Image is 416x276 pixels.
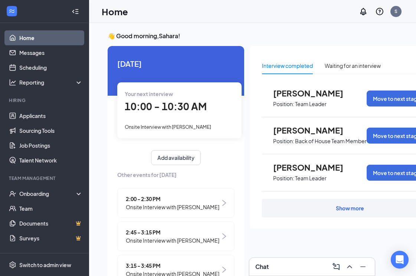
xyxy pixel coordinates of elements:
a: SurveysCrown [19,231,83,246]
button: ComposeMessage [330,261,342,273]
span: [PERSON_NAME] [273,125,355,135]
span: 2:00 - 2:30 PM [126,195,219,203]
span: 10:00 - 10:30 AM [125,100,207,112]
a: Job Postings [19,138,83,153]
span: [PERSON_NAME] [273,162,355,172]
div: Open Intercom Messenger [391,251,409,269]
svg: QuestionInfo [375,7,384,16]
span: 2:45 - 3:15 PM [126,228,219,236]
a: Applicants [19,108,83,123]
span: Onsite Interview with [PERSON_NAME] [125,124,211,130]
span: [PERSON_NAME] [273,88,355,98]
a: Team [19,201,83,216]
h3: Chat [255,263,269,271]
p: Team Leader [295,175,327,182]
h1: Home [102,5,128,18]
svg: ChevronUp [345,262,354,271]
p: Team Leader [295,101,327,108]
div: Show more [336,204,364,212]
a: Home [19,30,83,45]
svg: Notifications [359,7,368,16]
button: Minimize [357,261,369,273]
span: 3:15 - 3:45 PM [126,262,219,270]
span: Onsite Interview with [PERSON_NAME] [126,236,219,244]
p: Position: [273,101,294,108]
p: Position: [273,138,294,145]
button: Add availability [151,150,201,165]
span: [DATE] [117,58,235,69]
div: Onboarding [19,190,76,197]
svg: WorkstreamLogo [8,7,16,15]
a: Talent Network [19,153,83,168]
a: Scheduling [19,60,83,75]
button: ChevronUp [344,261,356,273]
div: Reporting [19,79,83,86]
span: Onsite Interview with [PERSON_NAME] [126,203,219,211]
div: Switch to admin view [19,261,71,269]
div: S [394,8,397,14]
p: Position: [273,175,294,182]
svg: Analysis [9,79,16,86]
svg: UserCheck [9,190,16,197]
div: Hiring [9,97,81,103]
svg: ComposeMessage [332,262,341,271]
span: Your next interview [125,91,173,97]
svg: Settings [9,261,16,269]
svg: Minimize [358,262,367,271]
svg: Collapse [72,8,79,15]
div: Waiting for an interview [325,62,381,70]
span: Other events for [DATE] [117,171,235,179]
a: Sourcing Tools [19,123,83,138]
div: Team Management [9,175,81,181]
div: Interview completed [262,62,313,70]
a: DocumentsCrown [19,216,83,231]
a: Messages [19,45,83,60]
p: Back of House Team Member [295,138,367,145]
